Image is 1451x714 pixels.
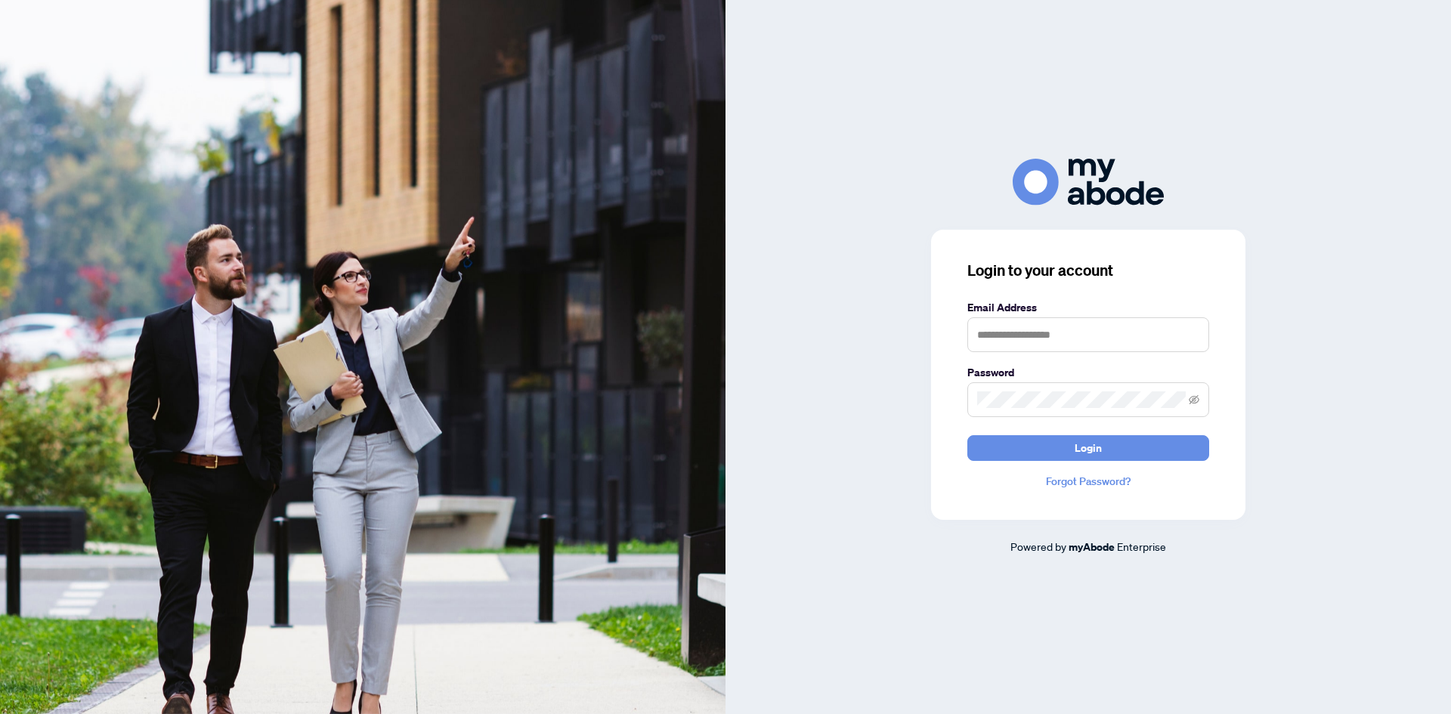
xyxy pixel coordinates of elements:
a: Forgot Password? [967,473,1209,490]
button: Login [967,435,1209,461]
span: Enterprise [1117,539,1166,553]
label: Email Address [967,299,1209,316]
span: Login [1075,436,1102,460]
span: eye-invisible [1189,394,1199,405]
h3: Login to your account [967,260,1209,281]
label: Password [967,364,1209,381]
span: Powered by [1010,539,1066,553]
a: myAbode [1069,539,1115,555]
img: ma-logo [1013,159,1164,205]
